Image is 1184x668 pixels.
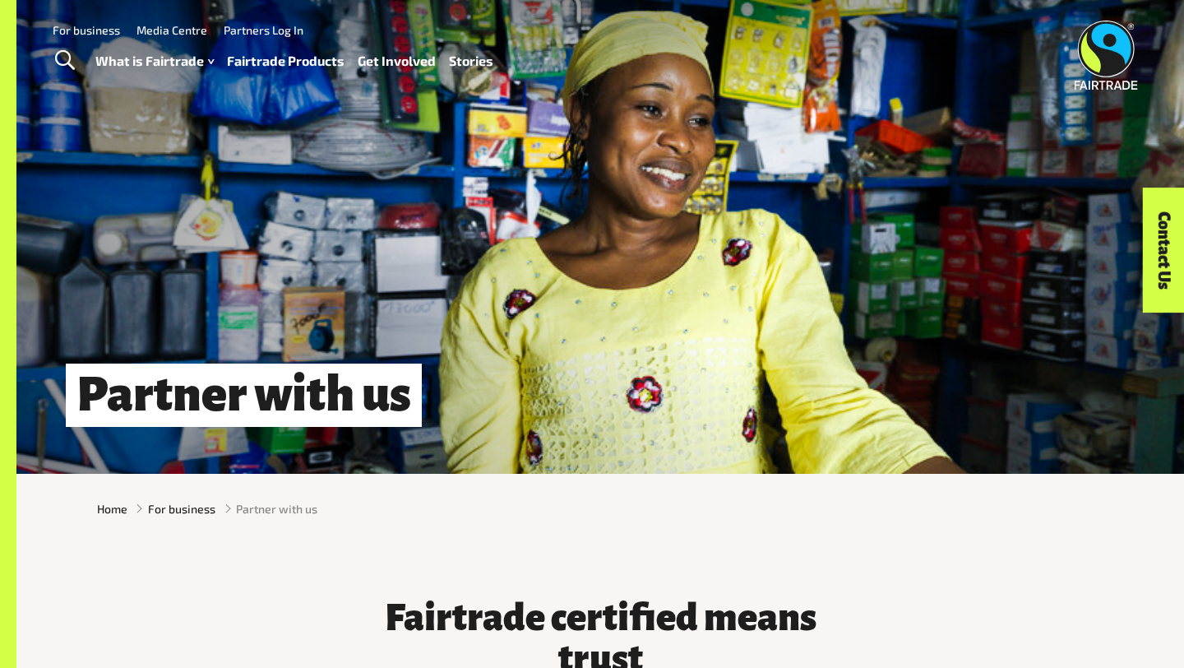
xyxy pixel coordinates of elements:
[136,23,207,37] a: Media Centre
[227,49,345,73] a: Fairtrade Products
[97,500,127,517] a: Home
[148,500,215,517] a: For business
[224,23,303,37] a: Partners Log In
[66,364,422,427] h1: Partner with us
[44,40,85,81] a: Toggle Search
[449,49,493,73] a: Stories
[53,23,120,37] a: For business
[358,49,436,73] a: Get Involved
[95,49,214,73] a: What is Fairtrade
[1075,21,1138,90] img: Fairtrade Australia New Zealand logo
[236,500,317,517] span: Partner with us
